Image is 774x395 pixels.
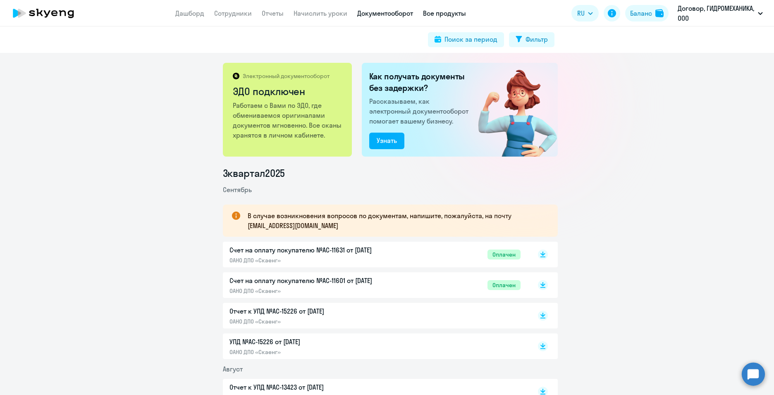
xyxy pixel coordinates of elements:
[526,34,548,44] div: Фильтр
[577,8,585,18] span: RU
[229,318,403,325] p: ОАНО ДПО «Скаенг»
[229,276,403,286] p: Счет на оплату покупателю №AC-11601 от [DATE]
[248,211,543,231] p: В случае возникновения вопросов по документам, напишите, пожалуйста, на почту [EMAIL_ADDRESS][DOM...
[444,34,497,44] div: Поиск за период
[214,9,252,17] a: Сотрудники
[377,136,397,145] div: Узнать
[428,32,504,47] button: Поиск за период
[571,5,599,21] button: RU
[630,8,652,18] div: Баланс
[369,96,472,126] p: Рассказываем, как электронный документооборот помогает вашему бизнесу.
[625,5,669,21] button: Балансbalance
[229,287,403,295] p: ОАНО ДПО «Скаенг»
[233,85,343,98] h2: ЭДО подключен
[294,9,347,17] a: Начислить уроки
[678,3,755,23] p: Договор, ГИДРОМЕХАНИКА, ООО
[229,348,403,356] p: ОАНО ДПО «Скаенг»
[229,306,521,325] a: Отчет к УПД №AC-15226 от [DATE]ОАНО ДПО «Скаенг»
[369,133,404,149] button: Узнать
[243,72,330,80] p: Электронный документооборот
[509,32,554,47] button: Фильтр
[229,245,403,255] p: Счет на оплату покупателю №AC-11631 от [DATE]
[223,186,252,194] span: Сентябрь
[175,9,204,17] a: Дашборд
[465,63,558,157] img: connected
[674,3,767,23] button: Договор, ГИДРОМЕХАНИКА, ООО
[229,382,403,392] p: Отчет к УПД №AC-13423 от [DATE]
[423,9,466,17] a: Все продукты
[487,280,521,290] span: Оплачен
[229,337,521,356] a: УПД №AC-15226 от [DATE]ОАНО ДПО «Скаенг»
[223,365,243,373] span: Август
[223,167,558,180] li: 3 квартал 2025
[229,337,403,347] p: УПД №AC-15226 от [DATE]
[229,245,521,264] a: Счет на оплату покупателю №AC-11631 от [DATE]ОАНО ДПО «Скаенг»Оплачен
[229,306,403,316] p: Отчет к УПД №AC-15226 от [DATE]
[262,9,284,17] a: Отчеты
[233,100,343,140] p: Работаем с Вами по ЭДО, где обмениваемся оригиналами документов мгновенно. Все сканы хранятся в л...
[229,276,521,295] a: Счет на оплату покупателю №AC-11601 от [DATE]ОАНО ДПО «Скаенг»Оплачен
[369,71,472,94] h2: Как получать документы без задержки?
[655,9,664,17] img: balance
[487,250,521,259] span: Оплачен
[229,257,403,264] p: ОАНО ДПО «Скаенг»
[357,9,413,17] a: Документооборот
